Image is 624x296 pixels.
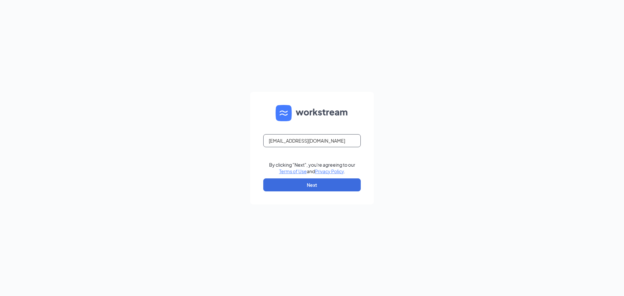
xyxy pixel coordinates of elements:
a: Privacy Policy [315,168,344,174]
img: WS logo and Workstream text [276,105,348,121]
input: Email [263,134,361,147]
a: Terms of Use [279,168,307,174]
button: Next [263,178,361,191]
div: By clicking "Next", you're agreeing to our and . [269,161,355,174]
